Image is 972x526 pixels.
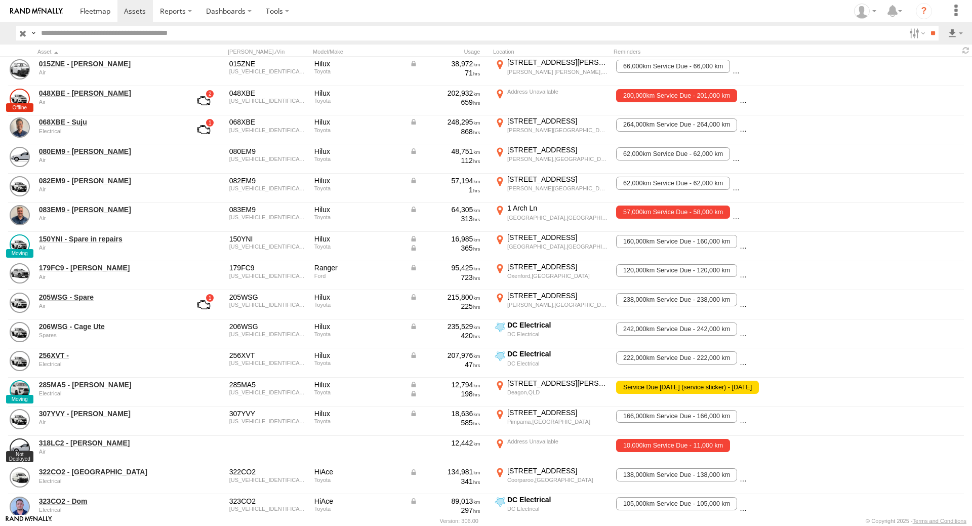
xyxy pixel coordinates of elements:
div: [STREET_ADDRESS] [507,116,608,126]
label: Click to View Current Location [493,408,610,435]
div: Toyota [314,477,402,483]
div: undefined [39,361,178,367]
div: Hilux [314,234,402,244]
div: 313 [410,214,480,223]
a: View Asset with Fault/s [185,117,222,142]
div: 307YVY [229,409,307,418]
div: 1 Arch Ln [507,204,608,213]
div: undefined [39,303,178,309]
div: HiAce [314,467,402,476]
label: Click to View Current Location [493,349,610,377]
div: MNACMEE90NW247955 [229,273,307,279]
div: [STREET_ADDRESS][PERSON_NAME] [507,379,608,388]
label: Click to View Current Location [493,116,610,144]
div: 323CO2 [229,497,307,506]
a: Terms and Conditions [913,518,966,524]
div: 083EM9 [229,205,307,214]
label: Click to View Current Location [493,495,610,522]
div: [PERSON_NAME][GEOGRAPHIC_DATA],[GEOGRAPHIC_DATA] [507,185,608,192]
a: View Asset Details [10,467,30,488]
div: Hilux [314,293,402,302]
a: 082EM9 - [PERSON_NAME] [39,176,178,185]
div: 723 [410,273,480,282]
label: Click to View Current Location [493,175,610,202]
div: undefined [39,449,178,455]
div: Hilux [314,409,402,418]
div: Toyota [314,156,402,162]
a: 048XBE - [PERSON_NAME] [39,89,178,98]
div: [STREET_ADDRESS] [507,262,608,271]
div: 868 [410,127,480,136]
div: Hilux [314,117,402,127]
div: 420 [410,331,480,340]
div: Ranger [314,263,402,272]
div: Toyota [314,302,402,308]
div: undefined [39,128,178,134]
div: Hilux [314,147,402,156]
a: View Asset Details [10,409,30,429]
div: 585 [410,418,480,427]
div: 47 [410,360,480,369]
div: [STREET_ADDRESS] [507,233,608,242]
div: [PERSON_NAME] [PERSON_NAME],[GEOGRAPHIC_DATA] [507,68,608,75]
div: JTFRA3AP608029187 [229,506,307,512]
div: Hilux [314,59,402,68]
label: Click to View Current Location [493,58,610,85]
div: © Copyright 2025 - [866,518,966,524]
div: Data from Vehicle CANbus [410,59,480,68]
div: MR0EX3CB501108349 [229,127,307,133]
span: 62,000km Service Due - 62,000 km [616,147,730,160]
div: Hilux [314,351,402,360]
a: 150YNI - Spare in repairs [39,234,178,244]
div: [STREET_ADDRESS] [507,175,608,184]
span: Service Due September 2025 (service sticker) - 01/09/2025 [616,381,758,394]
a: View Asset Details [10,117,30,138]
img: rand-logo.svg [10,8,63,15]
a: 080EM9 - [PERSON_NAME] [39,147,178,156]
div: undefined [39,245,178,251]
div: MR0EX3CB401121738 [229,244,307,250]
a: 179FC9 - [PERSON_NAME] [39,263,178,272]
a: View Asset Details [10,234,30,255]
a: 068XBE - Suju [39,117,178,127]
div: Data from Vehicle CANbus [410,497,480,506]
label: Click to View Current Location [493,291,610,318]
label: Search Query [29,26,37,41]
div: Hilux [314,205,402,214]
span: 10,000km Service Due - 11,000 km [616,439,730,452]
div: 659 [410,98,480,107]
div: undefined [39,419,178,425]
label: Click to View Current Location [493,233,610,260]
label: Click to View Current Location [493,262,610,290]
div: MR0EX3CB801115165 [229,360,307,366]
i: ? [916,3,932,19]
div: Model/Make [313,48,404,55]
div: MR0EX3CB201105599 [229,302,307,308]
div: Location [493,48,610,55]
span: 57,000km Service Due - 58,000 km [616,206,730,219]
div: Data from Vehicle CANbus [410,380,480,389]
div: MR0EX3CB501106925 [229,98,307,104]
span: 242,000km Service Due - 242,000 km [616,322,737,336]
a: 307YVY - [PERSON_NAME] [39,409,178,418]
div: Toyota [314,331,402,337]
div: [PERSON_NAME],[GEOGRAPHIC_DATA] [507,301,608,308]
span: 105,000km Service Due - 105,000 km [616,497,737,510]
label: Click to View Current Location [493,204,610,231]
a: View Asset Details [10,438,30,459]
div: 082EM9 [229,176,307,185]
div: [STREET_ADDRESS] [507,291,608,300]
div: [PERSON_NAME]./Vin [228,48,309,55]
div: Toyota [314,214,402,220]
div: MR0CX3CB504332260 [229,156,307,162]
div: 080EM9 [229,147,307,156]
div: DC Electrical [507,331,608,338]
span: Refresh [960,46,972,55]
div: Click to Sort [37,48,179,55]
div: Hilux [314,322,402,331]
div: Toyota [314,98,402,104]
span: 200,000km Service Due - 201,000 km [616,89,737,102]
div: MR0CX3CB904332262 [229,185,307,191]
div: Toyota [314,418,402,424]
a: View Asset Details [10,176,30,196]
